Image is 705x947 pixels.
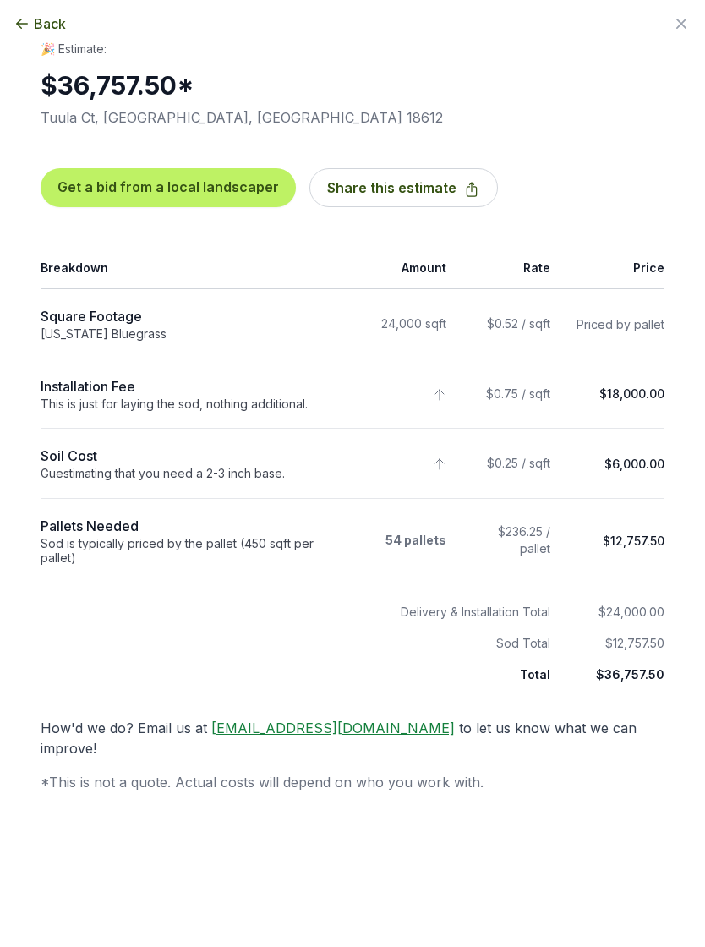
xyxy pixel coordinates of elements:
div: This is just for laying the sod, nothing additional. [41,397,342,412]
div: Soil Cost [41,446,342,466]
th: Amount [352,248,456,289]
h2: $36,757.50 * [41,70,311,101]
td: $236.25 / pallet [456,498,560,583]
td: $0.75 / sqft [456,359,560,429]
div: [US_STATE] Bluegrass [41,326,342,342]
strong: 54 pallets [385,533,446,547]
div: Square Footage [41,306,342,326]
div: Guestimating that you need a 2-3 inch base. [41,466,342,481]
td: $0.25 / sqft [456,429,560,499]
td: $12,757.50 [560,621,664,653]
div: Pallets Needed [41,516,342,536]
th: Total [41,653,560,684]
p: *This is not a quote. Actual costs will depend on who you work with. [41,772,664,792]
th: Sod Total [41,621,560,653]
th: Breakdown [41,248,352,289]
td: $6,000.00 [560,429,664,499]
th: Delivery & Installation Total [41,583,560,621]
a: [EMAIL_ADDRESS][DOMAIN_NAME] [211,720,455,736]
th: Rate [456,248,560,289]
div: Installation Fee [41,376,342,397]
td: $18,000.00 [560,359,664,429]
p: Tuula Ct, [GEOGRAPHIC_DATA], [GEOGRAPHIC_DATA] 18612 [41,107,664,128]
div: Sod is typically priced by the pallet (450 sqft per pallet) [41,536,342,566]
td: $0.52 / sqft [456,289,560,359]
button: Share this estimate [309,168,498,207]
p: How'd we do? Email us at to let us know what we can improve! [41,718,664,758]
button: Get a bid from a local landscaper [41,168,296,207]
td: $36,757.50 [560,653,664,684]
button: Back [14,14,66,34]
td: 24,000 sqft [352,289,456,359]
span: $24,000.00 [598,605,664,619]
td: $12,757.50 [560,498,664,583]
th: Price [560,248,664,289]
span: Back [34,14,66,34]
td: Priced by pallet [560,289,664,359]
h1: 🎉 Estimate: [41,41,664,63]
